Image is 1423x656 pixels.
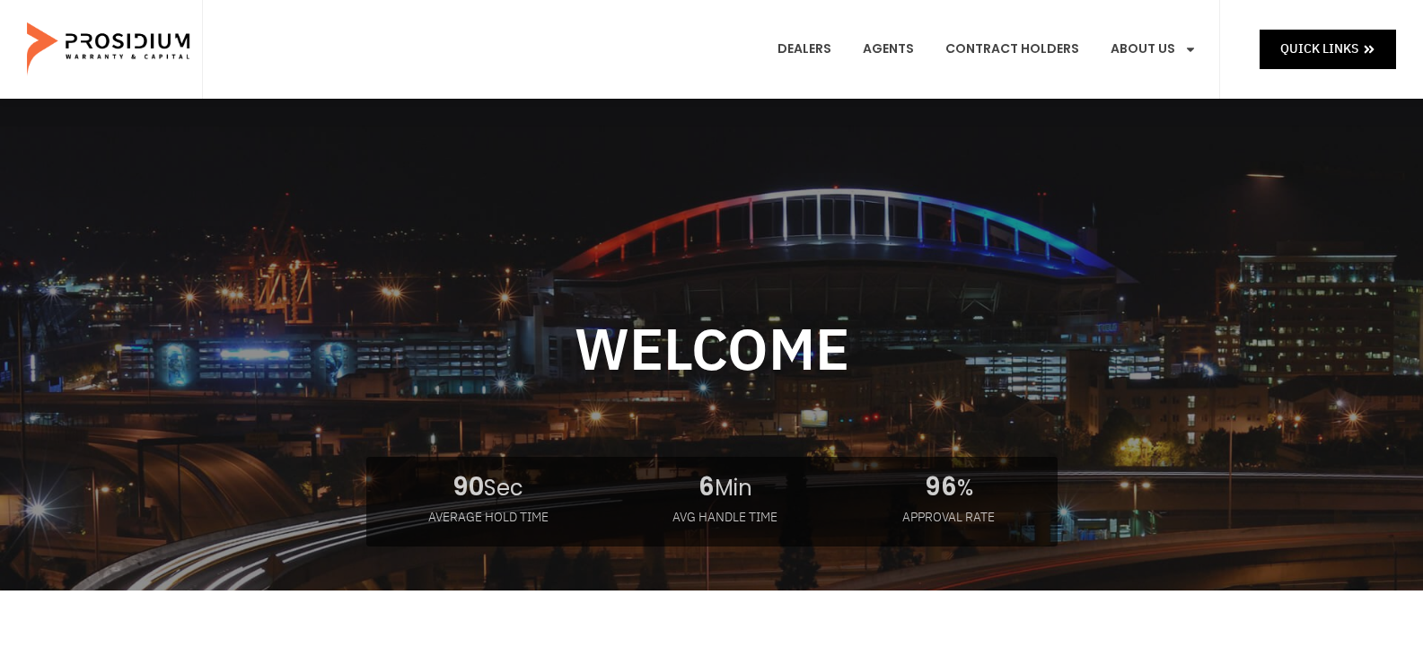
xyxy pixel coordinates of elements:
a: About Us [1097,16,1210,83]
a: Quick Links [1260,30,1396,68]
a: Contract Holders [932,16,1093,83]
span: Quick Links [1280,38,1358,60]
a: Dealers [764,16,845,83]
a: Agents [849,16,927,83]
nav: Menu [764,16,1210,83]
